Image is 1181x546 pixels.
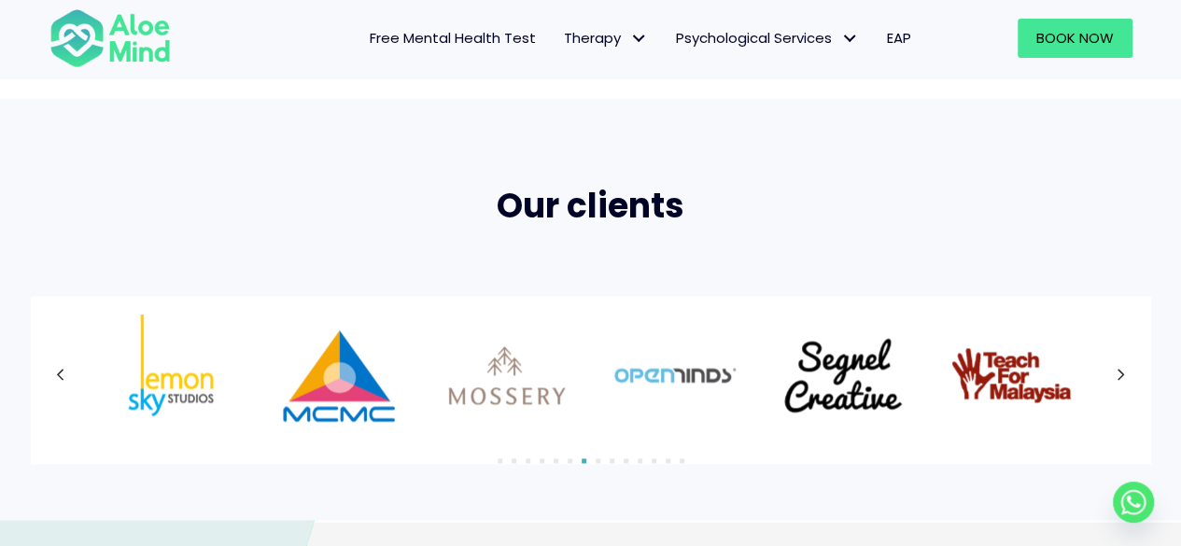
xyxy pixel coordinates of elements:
[110,315,232,436] div: Slide 7 of 5
[446,315,568,436] img: Aloe Mind Malaysia | Mental Healthcare Services in Malaysia and Singapore
[614,315,736,436] img: Aloe Mind Malaysia | Mental Healthcare Services in Malaysia and Singapore
[1036,28,1114,48] span: Book Now
[662,19,873,58] a: Psychological ServicesPsychological Services: submenu
[370,28,536,48] span: Free Mental Health Test
[110,315,232,436] img: Aloe Mind Malaysia | Mental Healthcare Services in Malaysia and Singapore
[278,315,400,436] img: Aloe Mind Malaysia | Mental Healthcare Services in Malaysia and Singapore
[887,28,911,48] span: EAP
[1018,19,1132,58] a: Book Now
[1113,482,1154,523] a: Whatsapp
[550,19,662,58] a: TherapyTherapy: submenu
[278,315,400,436] div: Slide 8 of 5
[782,315,904,436] div: Slide 11 of 5
[195,19,925,58] nav: Menu
[950,315,1072,436] div: Slide 12 of 5
[626,25,653,52] span: Therapy: submenu
[49,7,171,69] img: Aloe mind Logo
[873,19,925,58] a: EAP
[497,182,684,230] span: Our clients
[614,315,736,436] div: Slide 10 of 5
[950,315,1072,436] img: Aloe Mind Malaysia | Mental Healthcare Services in Malaysia and Singapore
[564,28,648,48] span: Therapy
[676,28,859,48] span: Psychological Services
[356,19,550,58] a: Free Mental Health Test
[446,315,568,436] div: Slide 9 of 5
[782,315,904,436] img: Aloe Mind Malaysia | Mental Healthcare Services in Malaysia and Singapore
[837,25,864,52] span: Psychological Services: submenu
